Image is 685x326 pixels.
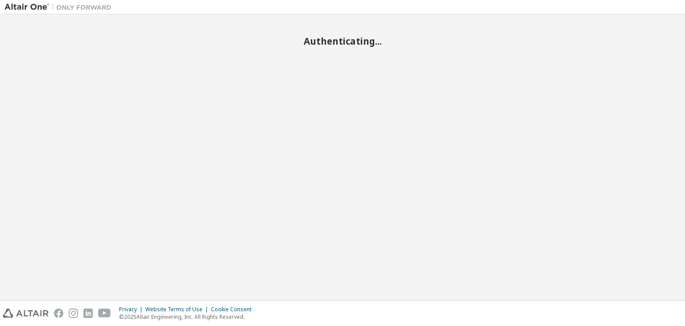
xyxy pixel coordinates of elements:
[83,309,93,318] img: linkedin.svg
[54,309,63,318] img: facebook.svg
[145,306,211,313] div: Website Terms of Use
[211,306,257,313] div: Cookie Consent
[4,3,116,12] img: Altair One
[69,309,78,318] img: instagram.svg
[98,309,111,318] img: youtube.svg
[3,309,49,318] img: altair_logo.svg
[119,306,145,313] div: Privacy
[119,313,257,321] p: © 2025 Altair Engineering, Inc. All Rights Reserved.
[4,35,681,47] h2: Authenticating...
